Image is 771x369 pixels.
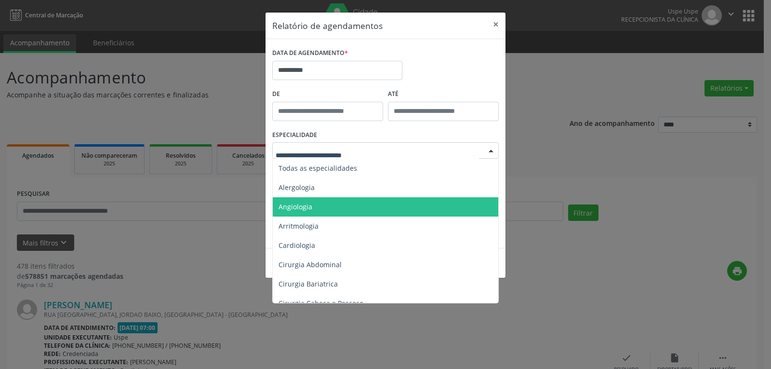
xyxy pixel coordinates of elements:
[279,299,363,308] span: Cirurgia Cabeça e Pescoço
[279,279,338,288] span: Cirurgia Bariatrica
[272,46,348,61] label: DATA DE AGENDAMENTO
[279,183,315,192] span: Alergologia
[279,260,342,269] span: Cirurgia Abdominal
[388,87,499,102] label: ATÉ
[272,19,383,32] h5: Relatório de agendamentos
[272,87,383,102] label: De
[279,202,312,211] span: Angiologia
[279,221,319,231] span: Arritmologia
[279,164,357,173] span: Todas as especialidades
[486,13,505,36] button: Close
[279,241,315,250] span: Cardiologia
[272,128,317,143] label: ESPECIALIDADE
